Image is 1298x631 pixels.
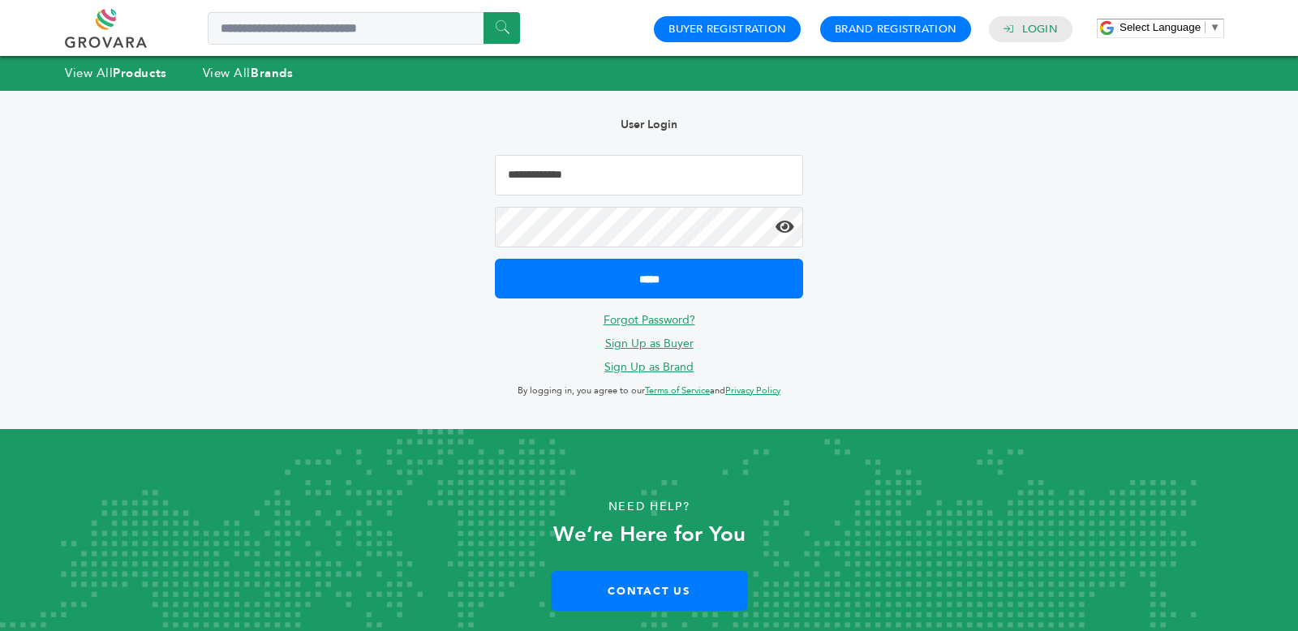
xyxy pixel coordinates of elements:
[65,495,1233,519] p: Need Help?
[604,359,694,375] a: Sign Up as Brand
[1120,21,1220,33] a: Select Language​
[553,520,746,549] strong: We’re Here for You
[668,22,786,36] a: Buyer Registration
[725,384,780,397] a: Privacy Policy
[605,336,694,351] a: Sign Up as Buyer
[604,312,695,328] a: Forgot Password?
[495,207,803,247] input: Password
[251,65,293,81] strong: Brands
[645,384,710,397] a: Terms of Service
[1210,21,1220,33] span: ▼
[495,155,803,195] input: Email Address
[208,12,520,45] input: Search a product or brand...
[835,22,956,36] a: Brand Registration
[113,65,166,81] strong: Products
[1120,21,1201,33] span: Select Language
[203,65,294,81] a: View AllBrands
[551,571,748,611] a: Contact Us
[621,117,677,132] b: User Login
[1022,22,1058,36] a: Login
[65,65,167,81] a: View AllProducts
[495,381,803,401] p: By logging in, you agree to our and
[1205,21,1206,33] span: ​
